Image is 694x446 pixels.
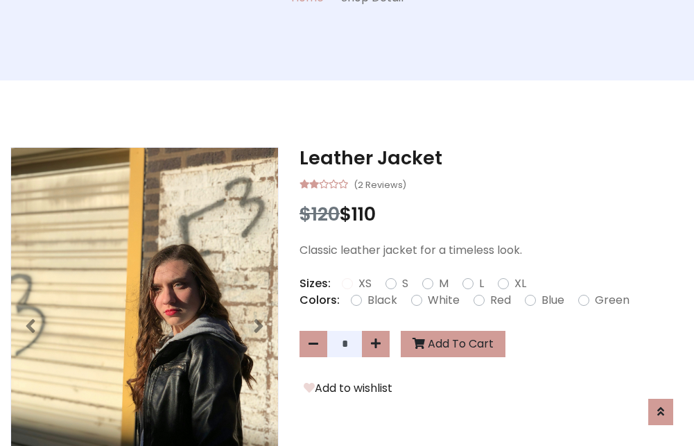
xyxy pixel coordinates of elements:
[300,379,397,397] button: Add to wishlist
[595,292,630,309] label: Green
[300,147,684,169] h3: Leather Jacket
[514,275,526,292] label: XL
[300,201,340,227] span: $120
[300,242,684,259] p: Classic leather jacket for a timeless look.
[479,275,484,292] label: L
[490,292,511,309] label: Red
[439,275,449,292] label: M
[300,275,331,292] p: Sizes:
[300,203,684,225] h3: $
[541,292,564,309] label: Blue
[402,275,408,292] label: S
[300,292,340,309] p: Colors:
[367,292,397,309] label: Black
[352,201,376,227] span: 110
[401,331,505,357] button: Add To Cart
[354,175,406,192] small: (2 Reviews)
[358,275,372,292] label: XS
[428,292,460,309] label: White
